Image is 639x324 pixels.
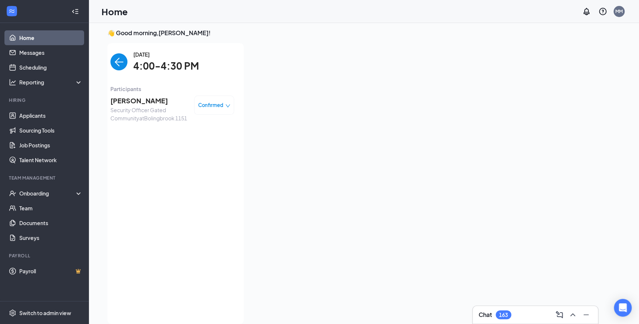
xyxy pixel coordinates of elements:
button: ChevronUp [567,309,579,321]
h3: 👋 Good morning, [PERSON_NAME] ! [107,29,620,37]
div: Payroll [9,253,81,259]
h3: Chat [479,311,492,319]
svg: Minimize [582,310,590,319]
svg: ComposeMessage [555,310,564,319]
button: Minimize [580,309,592,321]
a: Talent Network [19,153,83,167]
a: Applicants [19,108,83,123]
span: [DATE] [133,50,199,59]
span: Security Officer Gated Community at Bolingbrook 1151 [110,106,188,122]
svg: UserCheck [9,190,16,197]
a: Sourcing Tools [19,123,83,138]
a: Surveys [19,230,83,245]
svg: Notifications [582,7,591,16]
a: Messages [19,45,83,60]
span: Confirmed [198,101,223,109]
svg: QuestionInfo [598,7,607,16]
span: 4:00-4:30 PM [133,59,199,74]
svg: Analysis [9,79,16,86]
span: Participants [110,85,234,93]
svg: WorkstreamLogo [8,7,16,15]
a: Job Postings [19,138,83,153]
div: Onboarding [19,190,76,197]
div: Switch to admin view [19,309,71,317]
button: ComposeMessage [553,309,565,321]
div: MM [615,8,623,14]
a: Team [19,201,83,216]
div: 163 [499,312,508,318]
svg: Settings [9,309,16,317]
div: Open Intercom Messenger [614,299,632,317]
a: Documents [19,216,83,230]
span: [PERSON_NAME] [110,96,188,106]
svg: ChevronUp [568,310,577,319]
a: Home [19,30,83,45]
svg: Collapse [71,8,79,15]
div: Reporting [19,79,83,86]
button: back-button [110,53,127,70]
h1: Home [101,5,128,18]
a: PayrollCrown [19,264,83,278]
div: Team Management [9,175,81,181]
a: Scheduling [19,60,83,75]
span: down [225,103,230,108]
div: Hiring [9,97,81,103]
